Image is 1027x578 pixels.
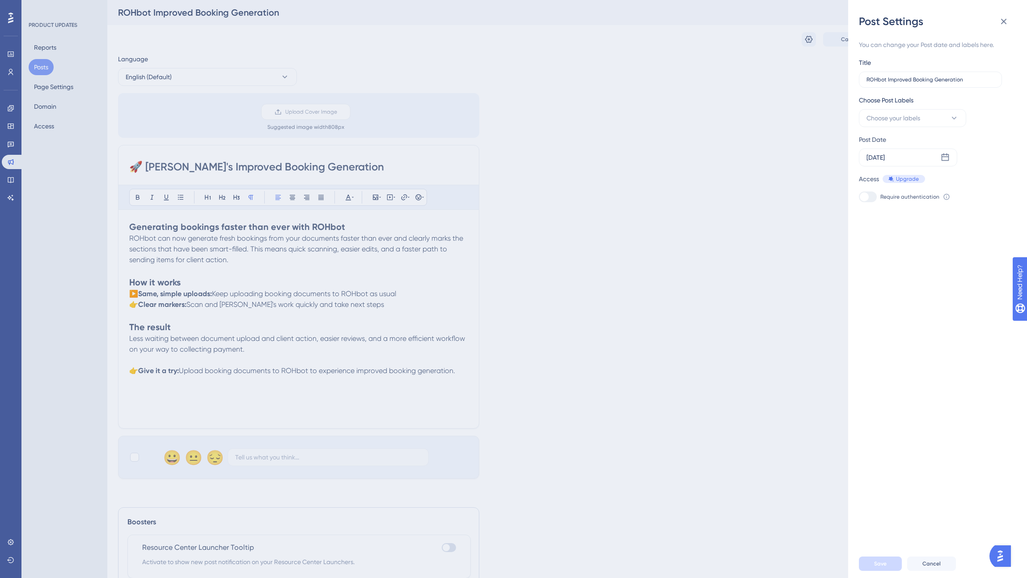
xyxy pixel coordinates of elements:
[21,2,56,13] span: Need Help?
[859,95,913,106] span: Choose Post Labels
[922,560,941,567] span: Cancel
[866,76,994,83] input: Type the value
[859,557,902,571] button: Save
[859,109,966,127] button: Choose your labels
[880,193,939,200] span: Require authentication
[859,14,1016,29] div: Post Settings
[859,39,1009,50] div: You can change your Post date and labels here.
[866,152,885,163] div: [DATE]
[866,113,920,123] span: Choose your labels
[859,134,1005,145] div: Post Date
[859,174,879,184] div: Access
[989,543,1016,569] iframe: UserGuiding AI Assistant Launcher
[896,175,919,183] span: Upgrade
[907,557,956,571] button: Cancel
[859,57,871,68] div: Title
[874,560,887,567] span: Save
